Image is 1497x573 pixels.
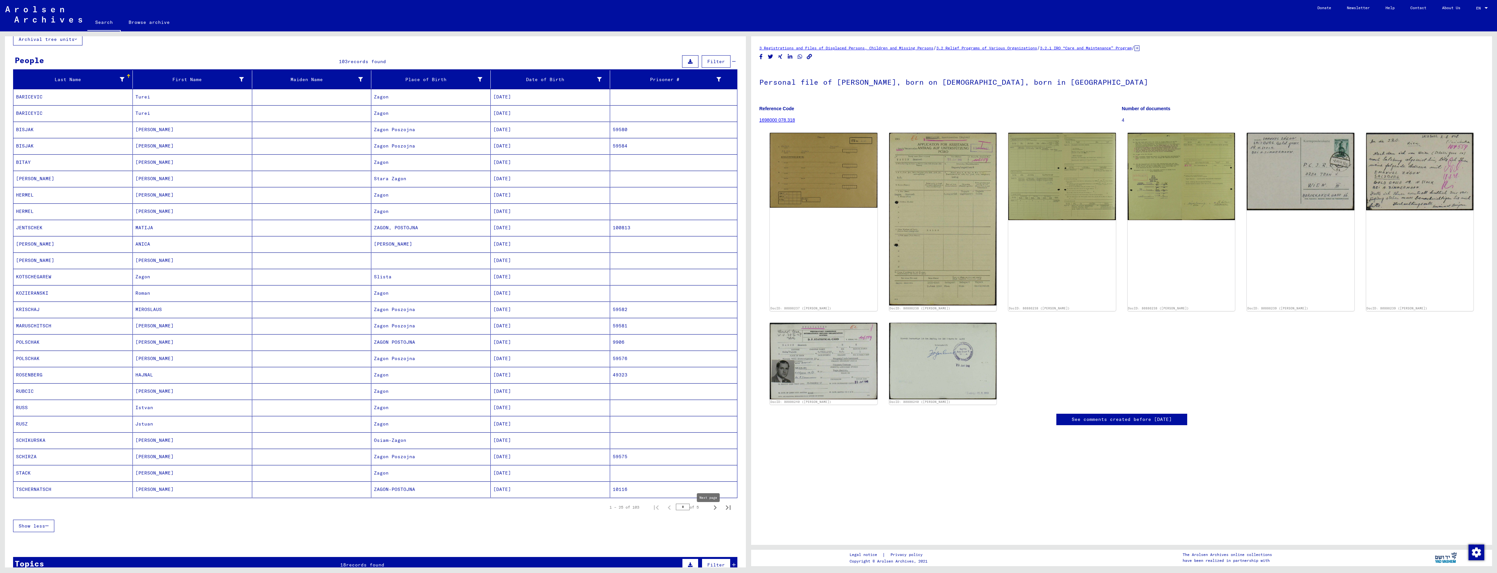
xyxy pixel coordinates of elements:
[885,551,930,558] a: Privacy policy
[1183,558,1272,564] p: have been realized in partnership with
[1476,6,1483,10] span: EN
[133,318,252,334] mat-cell: [PERSON_NAME]
[133,285,252,301] mat-cell: Roman
[1040,45,1132,50] a: 3.2.1 IRO “Care and Maintenance” Program
[610,220,737,236] mat-cell: 100813
[610,367,737,383] mat-cell: 49323
[491,105,610,121] mat-cell: [DATE]
[758,53,765,61] button: Share on Facebook
[491,432,610,448] mat-cell: [DATE]
[13,465,133,481] mat-cell: STACK
[610,351,737,367] mat-cell: 59576
[491,302,610,318] mat-cell: [DATE]
[15,54,44,66] div: People
[133,400,252,416] mat-cell: Istvan
[121,14,178,30] a: Browse archive
[133,334,252,350] mat-cell: [PERSON_NAME]
[13,203,133,219] mat-cell: HERMEL
[348,59,386,64] span: records found
[371,187,491,203] mat-cell: Zagon
[491,400,610,416] mat-cell: [DATE]
[850,551,882,558] a: Legal notice
[13,367,133,383] mat-cell: ROSENBERG
[13,481,133,497] mat-cell: TSCHERNATSCH
[13,220,133,236] mat-cell: JENTSCHEK
[13,252,133,269] mat-cell: [PERSON_NAME]
[889,133,997,305] img: 001.jpg
[770,133,877,208] img: 001.jpg
[1132,45,1135,51] span: /
[133,252,252,269] mat-cell: [PERSON_NAME]
[371,302,491,318] mat-cell: Zagon Poszojna
[371,334,491,350] mat-cell: ZAGON POSTOJNA
[1128,306,1189,310] a: DocID: 80886238 ([PERSON_NAME])
[610,302,737,318] mat-cell: 59582
[133,236,252,252] mat-cell: ANICA
[491,171,610,187] mat-cell: [DATE]
[806,53,813,61] button: Copy link
[663,501,676,514] button: Previous page
[770,323,877,399] img: 001.jpg
[371,122,491,138] mat-cell: Zagon Poszojna
[135,74,252,85] div: First Name
[371,318,491,334] mat-cell: Zagon Poszojna
[133,89,252,105] mat-cell: Turei
[13,89,133,105] mat-cell: BARICEVIC
[374,76,482,83] div: Place of Birth
[1247,306,1308,310] a: DocID: 80886239 ([PERSON_NAME])
[133,351,252,367] mat-cell: [PERSON_NAME]
[491,285,610,301] mat-cell: [DATE]
[13,520,54,532] button: Show less
[371,236,491,252] mat-cell: [PERSON_NAME]
[13,400,133,416] mat-cell: RUSS
[787,53,794,61] button: Share on LinkedIn
[371,367,491,383] mat-cell: Zagon
[133,203,252,219] mat-cell: [PERSON_NAME]
[722,501,735,514] button: Last page
[13,285,133,301] mat-cell: KOZIERANSKI
[1009,306,1070,310] a: DocID: 80886238 ([PERSON_NAME])
[133,465,252,481] mat-cell: [PERSON_NAME]
[610,138,737,154] mat-cell: 59584
[491,334,610,350] mat-cell: [DATE]
[133,383,252,399] mat-cell: [PERSON_NAME]
[255,76,363,83] div: Maiden Name
[252,70,372,89] mat-header-cell: Maiden Name
[609,504,639,510] div: 1 – 25 of 103
[610,481,737,497] mat-cell: 10116
[889,400,950,404] a: DocID: 80886240 ([PERSON_NAME])
[371,465,491,481] mat-cell: Zagon
[133,416,252,432] mat-cell: Jstuan
[491,383,610,399] mat-cell: [DATE]
[491,481,610,497] mat-cell: [DATE]
[676,504,709,510] div: of 5
[16,74,132,85] div: Last Name
[613,74,729,85] div: Prisoner #
[371,449,491,465] mat-cell: Zagon Poszojna
[133,187,252,203] mat-cell: [PERSON_NAME]
[133,269,252,285] mat-cell: Zagon
[13,318,133,334] mat-cell: MARUSCHITSCH
[889,306,950,310] a: DocID: 80886238 ([PERSON_NAME])
[371,432,491,448] mat-cell: Osiam-Zagon
[13,269,133,285] mat-cell: KOTSCHEGAREW
[371,285,491,301] mat-cell: Zagon
[133,449,252,465] mat-cell: [PERSON_NAME]
[797,53,803,61] button: Share on WhatsApp
[371,269,491,285] mat-cell: Slista
[770,306,831,310] a: DocID: 80886237 ([PERSON_NAME])
[371,351,491,367] mat-cell: Zagon Poszojna
[371,220,491,236] mat-cell: ZAGON, POSTOJNA
[767,53,774,61] button: Share on Twitter
[1434,549,1458,566] img: yv_logo.png
[1468,544,1484,560] div: Change consent
[13,171,133,187] mat-cell: [PERSON_NAME]
[13,449,133,465] mat-cell: SCHIRZA
[339,59,348,64] span: 103
[1008,133,1116,220] img: 002.jpg
[13,187,133,203] mat-cell: HERMEL
[889,323,997,399] img: 002.jpg
[371,70,491,89] mat-header-cell: Place of Birth
[371,481,491,497] mat-cell: ZAGON-POSTOJNA
[1366,306,1427,310] a: DocID: 80886239 ([PERSON_NAME])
